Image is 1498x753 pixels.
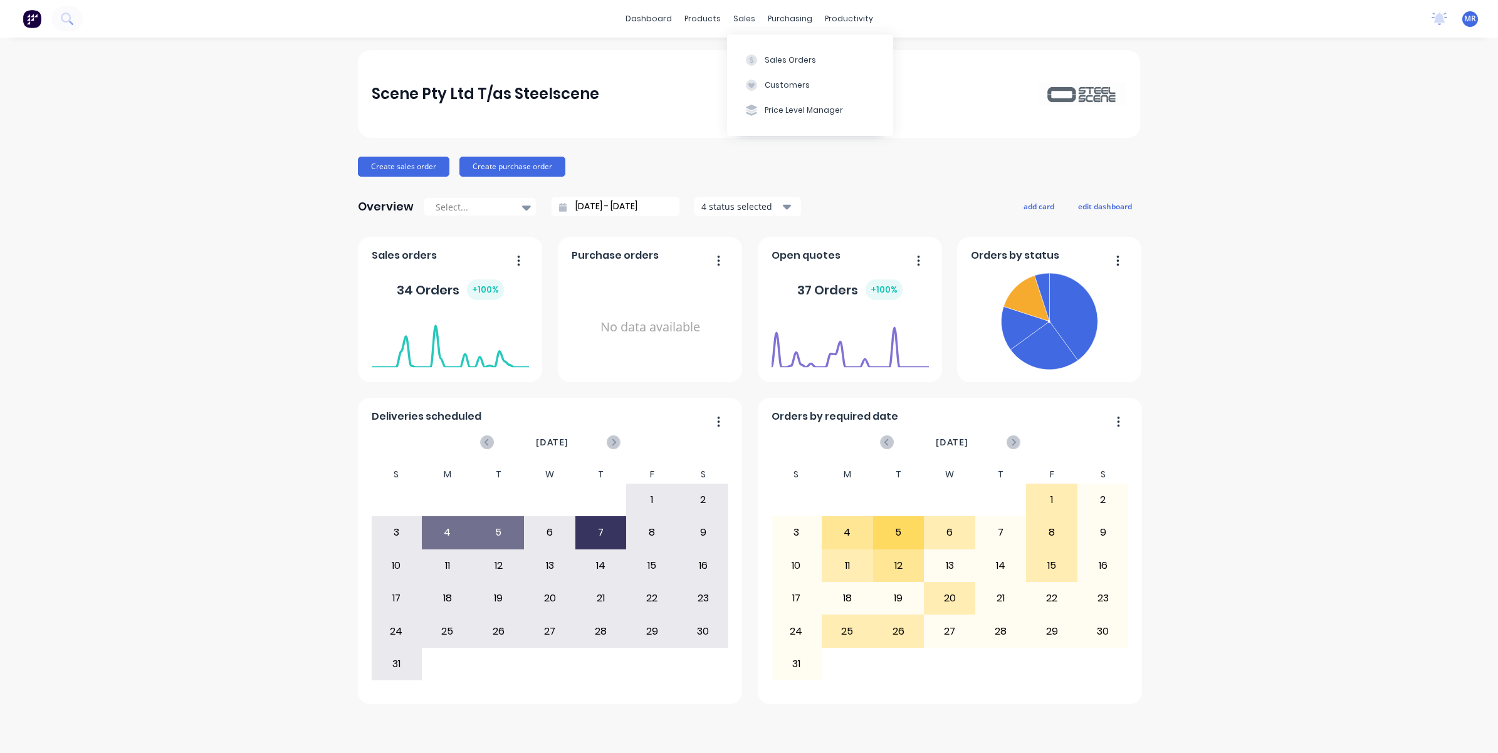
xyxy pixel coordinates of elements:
button: add card [1015,198,1062,214]
div: 2 [678,484,728,516]
div: 16 [1078,550,1128,581]
div: 25 [422,615,473,647]
div: 27 [924,615,975,647]
div: 12 [874,550,924,581]
div: S [1077,465,1129,484]
div: 21 [976,583,1026,614]
div: 37 Orders [797,279,903,300]
div: 19 [874,583,924,614]
span: Open quotes [772,248,841,263]
div: 4 [822,517,872,548]
div: M [822,465,873,484]
div: F [626,465,678,484]
div: 15 [627,550,677,581]
div: 22 [1027,583,1077,614]
div: Customers [765,80,810,91]
div: 3 [772,517,822,548]
div: 1 [1027,484,1077,516]
div: 27 [525,615,575,647]
div: 8 [1027,517,1077,548]
div: 3 [372,517,422,548]
div: 26 [874,615,924,647]
div: 30 [678,615,728,647]
div: 23 [1078,583,1128,614]
div: 31 [372,648,422,680]
div: 7 [976,517,1026,548]
div: 24 [772,615,822,647]
div: 34 Orders [397,279,504,300]
div: T [975,465,1027,484]
div: 23 [678,583,728,614]
div: M [422,465,473,484]
div: 28 [976,615,1026,647]
button: Create sales order [358,157,449,177]
div: 20 [924,583,975,614]
span: Sales orders [372,248,437,263]
div: 14 [976,550,1026,581]
div: 17 [772,583,822,614]
div: 12 [474,550,524,581]
div: 5 [874,517,924,548]
div: 28 [576,615,626,647]
div: productivity [819,9,879,28]
span: [DATE] [936,435,968,449]
button: 4 status selected [694,197,801,216]
button: Sales Orders [727,47,893,72]
div: T [473,465,525,484]
div: 6 [525,517,575,548]
img: Factory [23,9,41,28]
button: Customers [727,73,893,98]
div: 13 [525,550,575,581]
div: 6 [924,517,975,548]
div: W [924,465,975,484]
div: T [873,465,924,484]
div: 21 [576,583,626,614]
div: Scene Pty Ltd T/as Steelscene [372,81,599,106]
div: sales [727,9,762,28]
div: 18 [422,583,473,614]
div: 11 [422,550,473,581]
div: 2 [1078,484,1128,516]
div: 7 [576,517,626,548]
div: 17 [372,583,422,614]
span: Orders by status [971,248,1059,263]
div: 9 [678,517,728,548]
div: 5 [474,517,524,548]
div: + 100 % [866,279,903,300]
span: Purchase orders [572,248,659,263]
div: 4 status selected [701,200,780,213]
div: 4 [422,517,473,548]
div: 18 [822,583,872,614]
div: S [678,465,729,484]
div: 1 [627,484,677,516]
div: purchasing [762,9,819,28]
div: 14 [576,550,626,581]
div: products [678,9,727,28]
button: Create purchase order [459,157,565,177]
div: Sales Orders [765,55,816,66]
img: Scene Pty Ltd T/as Steelscene [1039,83,1126,105]
span: MR [1464,13,1476,24]
div: 16 [678,550,728,581]
div: T [575,465,627,484]
div: 11 [822,550,872,581]
div: S [371,465,422,484]
div: 9 [1078,517,1128,548]
a: dashboard [619,9,678,28]
div: 13 [924,550,975,581]
div: Price Level Manager [765,105,843,116]
div: 24 [372,615,422,647]
div: 29 [627,615,677,647]
div: 30 [1078,615,1128,647]
div: 31 [772,648,822,680]
div: F [1026,465,1077,484]
div: 10 [372,550,422,581]
button: Price Level Manager [727,98,893,123]
div: 15 [1027,550,1077,581]
div: S [771,465,822,484]
div: 25 [822,615,872,647]
div: 10 [772,550,822,581]
div: 8 [627,517,677,548]
div: 20 [525,583,575,614]
div: No data available [572,268,729,387]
